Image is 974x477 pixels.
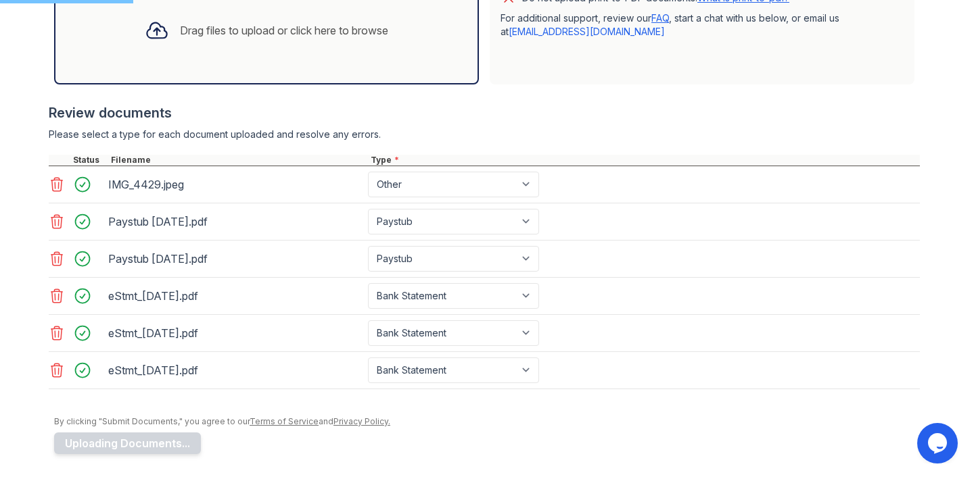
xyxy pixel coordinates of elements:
[501,11,904,39] p: For additional support, review our , start a chat with us below, or email us at
[180,22,388,39] div: Drag files to upload or click here to browse
[333,416,390,426] a: Privacy Policy.
[108,211,363,232] div: Paystub [DATE].pdf
[651,12,669,24] a: FAQ
[54,432,201,454] button: Uploading Documents...
[368,155,920,166] div: Type
[917,423,960,463] iframe: chat widget
[108,359,363,381] div: eStmt_[DATE].pdf
[250,416,319,426] a: Terms of Service
[108,174,363,195] div: IMG_4429.jpeg
[54,416,920,427] div: By clicking "Submit Documents," you agree to our and
[108,322,363,344] div: eStmt_[DATE].pdf
[108,248,363,270] div: Paystub [DATE].pdf
[509,26,665,37] a: [EMAIL_ADDRESS][DOMAIN_NAME]
[108,155,368,166] div: Filename
[108,285,363,307] div: eStmt_[DATE].pdf
[70,155,108,166] div: Status
[49,128,920,141] div: Please select a type for each document uploaded and resolve any errors.
[49,103,920,122] div: Review documents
